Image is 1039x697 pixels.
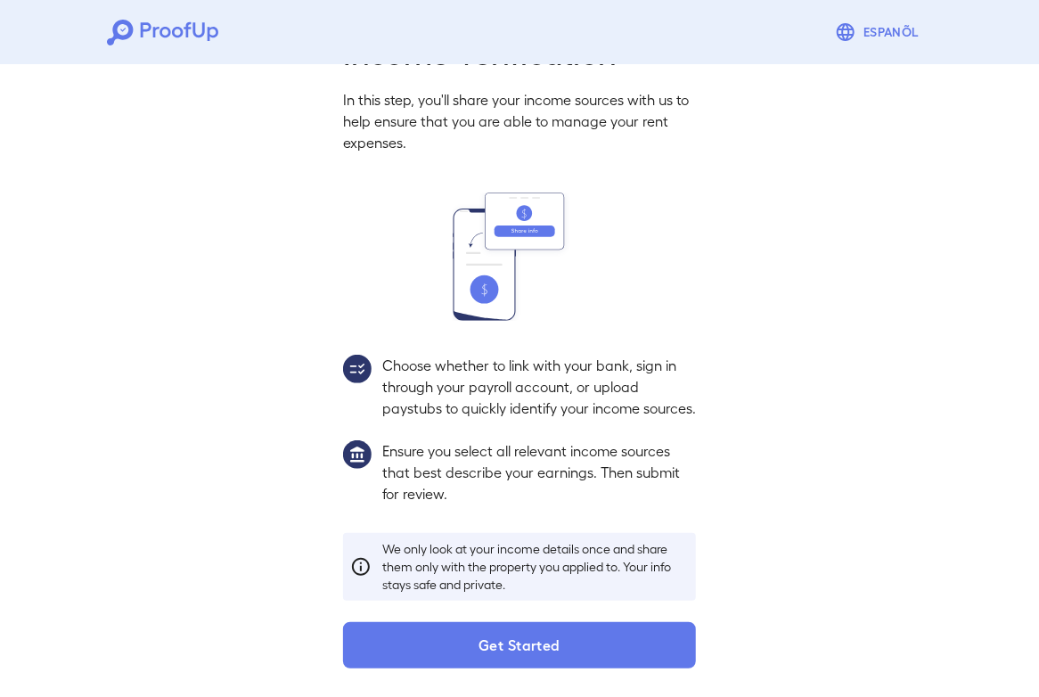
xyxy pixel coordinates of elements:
button: Get Started [343,622,696,668]
p: We only look at your income details once and share them only with the property you applied to. Yo... [382,540,689,594]
p: Choose whether to link with your bank, sign in through your payroll account, or upload paystubs t... [382,355,696,419]
button: Espanõl [828,14,932,50]
img: transfer_money.svg [453,193,586,321]
p: In this step, you'll share your income sources with us to help ensure that you are able to manage... [343,89,696,153]
img: group2.svg [343,355,372,383]
p: Ensure you select all relevant income sources that best describe your earnings. Then submit for r... [382,440,696,504]
img: group1.svg [343,440,372,469]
